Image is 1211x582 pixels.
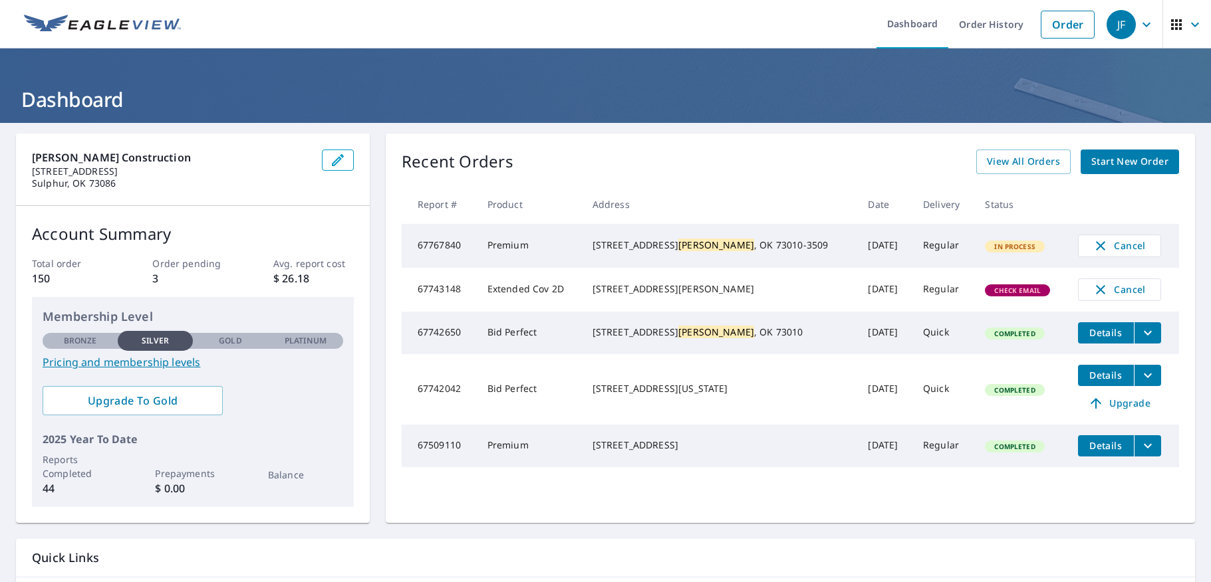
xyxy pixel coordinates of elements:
[1041,11,1095,39] a: Order
[402,224,477,268] td: 67767840
[976,149,1071,174] a: View All Orders
[1134,435,1161,456] button: filesDropdownBtn-67509110
[32,222,354,246] p: Account Summary
[32,270,112,286] p: 150
[987,153,1060,170] span: View All Orders
[912,354,975,425] td: Quick
[43,386,223,415] a: Upgrade To Gold
[43,308,343,326] p: Membership Level
[1134,322,1161,343] button: filesDropdownBtn-67742650
[593,438,847,452] div: [STREET_ADDRESS]
[155,480,230,496] p: $ 0.00
[1078,435,1134,456] button: detailsBtn-67509110
[32,165,311,177] p: [STREET_ADDRESS]
[32,149,311,165] p: [PERSON_NAME] Construction
[43,354,343,370] a: Pricing and membership levels
[912,312,975,354] td: Quick
[1078,322,1134,343] button: detailsBtn-67742650
[142,335,170,347] p: Silver
[1092,282,1147,298] span: Cancel
[477,185,582,224] th: Product
[857,185,912,224] th: Date
[273,270,354,286] p: $ 26.18
[678,326,754,338] mark: [PERSON_NAME]
[912,185,975,224] th: Delivery
[1086,369,1126,381] span: Details
[593,382,847,395] div: [STREET_ADDRESS][US_STATE]
[986,329,1043,338] span: Completed
[1081,149,1179,174] a: Start New Order
[857,354,912,425] td: [DATE]
[219,335,241,347] p: Gold
[1091,153,1168,170] span: Start New Order
[32,177,311,189] p: Sulphur, OK 73086
[402,268,477,312] td: 67743148
[857,224,912,268] td: [DATE]
[857,312,912,354] td: [DATE]
[16,86,1195,113] h1: Dashboard
[152,256,233,270] p: Order pending
[155,466,230,480] p: Prepayments
[273,256,354,270] p: Avg. report cost
[402,185,477,224] th: Report #
[593,282,847,296] div: [STREET_ADDRESS][PERSON_NAME]
[32,256,112,270] p: Total order
[912,425,975,467] td: Regular
[43,431,343,447] p: 2025 Year To Date
[974,185,1067,224] th: Status
[986,286,1049,295] span: Check Email
[285,335,327,347] p: Platinum
[1086,326,1126,339] span: Details
[593,239,847,252] div: [STREET_ADDRESS] , OK 73010-3509
[857,425,912,467] td: [DATE]
[477,312,582,354] td: Bid Perfect
[477,268,582,312] td: Extended Cov 2D
[53,393,212,408] span: Upgrade To Gold
[857,268,912,312] td: [DATE]
[1078,365,1134,386] button: detailsBtn-67742042
[32,549,1179,566] p: Quick Links
[1086,439,1126,452] span: Details
[402,354,477,425] td: 67742042
[986,385,1043,395] span: Completed
[593,326,847,339] div: [STREET_ADDRESS] , OK 73010
[24,15,181,35] img: EV Logo
[1078,278,1161,301] button: Cancel
[1086,395,1153,411] span: Upgrade
[1078,393,1161,414] a: Upgrade
[477,224,582,268] td: Premium
[986,442,1043,451] span: Completed
[43,480,118,496] p: 44
[152,270,233,286] p: 3
[477,354,582,425] td: Bid Perfect
[1092,238,1147,254] span: Cancel
[268,468,343,482] p: Balance
[477,425,582,467] td: Premium
[1078,235,1161,257] button: Cancel
[912,268,975,312] td: Regular
[986,242,1043,251] span: In Process
[1134,365,1161,386] button: filesDropdownBtn-67742042
[402,312,477,354] td: 67742650
[43,452,118,480] p: Reports Completed
[582,185,858,224] th: Address
[912,224,975,268] td: Regular
[1107,10,1136,39] div: JF
[64,335,97,347] p: Bronze
[678,239,754,251] mark: [PERSON_NAME]
[402,425,477,467] td: 67509110
[402,149,513,174] p: Recent Orders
